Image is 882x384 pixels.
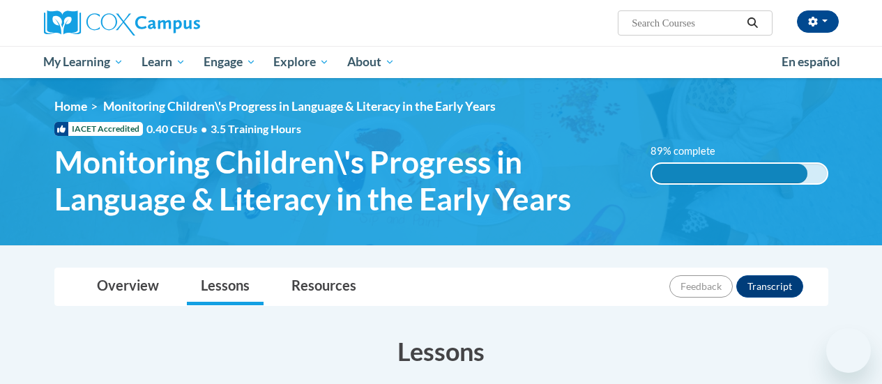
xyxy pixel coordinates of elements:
span: My Learning [43,54,123,70]
span: En español [782,54,840,69]
img: Cox Campus [44,10,200,36]
button: Feedback [669,275,733,298]
a: Engage [195,46,265,78]
div: 89% complete [652,164,807,183]
button: Account Settings [797,10,839,33]
a: About [338,46,404,78]
iframe: Button to launch messaging window [826,328,871,373]
span: Monitoring Children\'s Progress in Language & Literacy in the Early Years [54,144,630,217]
a: Learn [132,46,195,78]
span: IACET Accredited [54,122,143,136]
span: • [201,122,207,135]
a: Lessons [187,268,264,305]
span: About [347,54,395,70]
a: Resources [277,268,370,305]
span: Learn [142,54,185,70]
a: Explore [264,46,338,78]
span: 3.5 Training Hours [211,122,301,135]
a: Home [54,99,87,114]
h3: Lessons [54,334,828,369]
span: 0.40 CEUs [146,121,211,137]
div: Main menu [33,46,849,78]
a: Overview [83,268,173,305]
input: Search Courses [630,15,742,31]
label: 89% complete [651,144,731,159]
a: Cox Campus [44,10,295,36]
span: Monitoring Children\'s Progress in Language & Literacy in the Early Years [103,99,496,114]
span: Explore [273,54,329,70]
button: Search [742,15,763,31]
button: Transcript [736,275,803,298]
a: En español [773,47,849,77]
a: My Learning [35,46,133,78]
span: Engage [204,54,256,70]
